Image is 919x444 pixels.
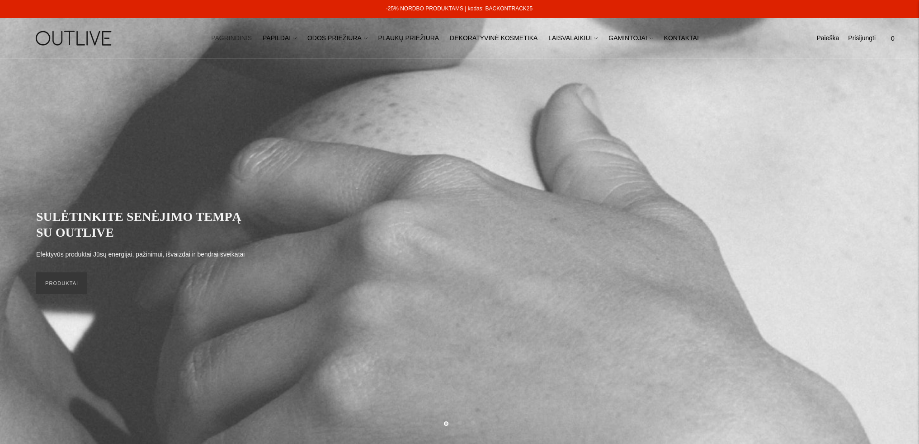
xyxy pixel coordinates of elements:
a: DEKORATYVINĖ KOSMETIKA [450,28,537,48]
a: -25% NORDBO PRODUKTAMS | kodas: BACKONTRACK25 [386,5,533,12]
p: Efektyvūs produktai Jūsų energijai, pažinimui, išvaizdai ir bendrai sveikatai [36,249,245,260]
button: Move carousel to slide 3 [471,421,475,425]
span: 0 [886,32,899,45]
a: KONTAKTAI [664,28,699,48]
a: 0 [885,28,901,48]
a: Prisijungti [848,28,876,48]
a: ODOS PRIEŽIŪRA [307,28,368,48]
a: PAPILDAI [263,28,297,48]
img: OUTLIVE [18,23,131,54]
a: PRODUKTAI [36,272,87,294]
button: Move carousel to slide 1 [444,421,448,426]
a: GAMINTOJAI [608,28,653,48]
button: Move carousel to slide 2 [457,421,462,425]
a: Paieška [816,28,839,48]
a: PLAUKŲ PRIEŽIŪRA [378,28,439,48]
a: PAGRINDINIS [211,28,252,48]
h2: SULĖTINKITE SENĖJIMO TEMPĄ SU OUTLIVE [36,209,253,240]
a: LAISVALAIKIUI [548,28,598,48]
